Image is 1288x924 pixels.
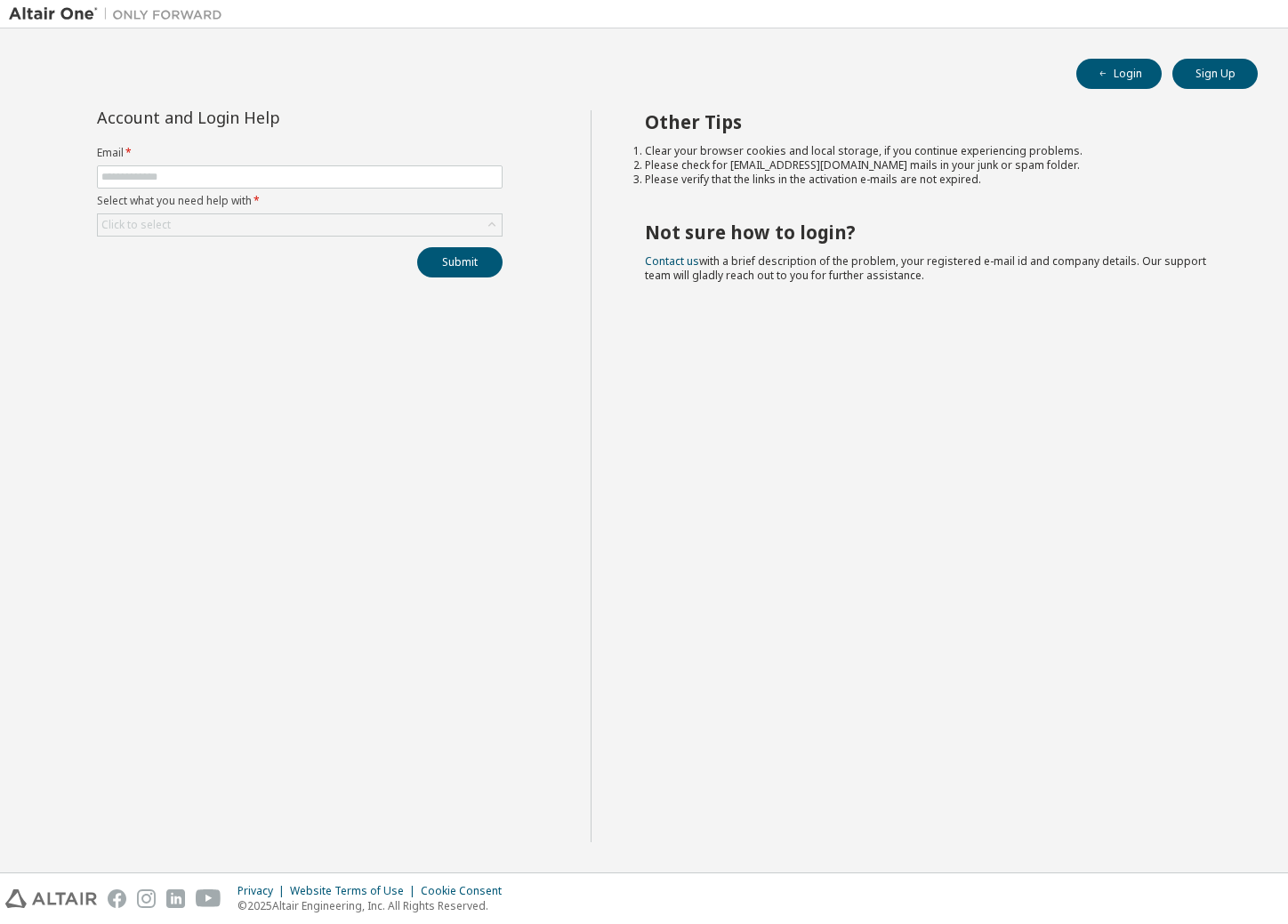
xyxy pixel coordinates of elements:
div: Cookie Consent [421,884,512,898]
div: Click to select [101,218,171,232]
img: instagram.svg [137,889,156,908]
a: Contact us [645,253,699,269]
label: Select what you need help with [97,194,503,208]
button: Sign Up [1172,59,1258,89]
div: Click to select [98,214,502,236]
div: Website Terms of Use [290,884,421,898]
img: linkedin.svg [166,889,185,908]
label: Email [97,146,503,160]
p: © 2025 Altair Engineering, Inc. All Rights Reserved. [237,898,512,913]
h2: Not sure how to login? [645,221,1227,244]
li: Clear your browser cookies and local storage, if you continue experiencing problems. [645,144,1227,158]
img: Altair One [9,5,231,23]
img: altair_logo.svg [5,889,97,908]
h2: Other Tips [645,110,1227,133]
img: youtube.svg [196,889,221,908]
li: Please check for [EMAIL_ADDRESS][DOMAIN_NAME] mails in your junk or spam folder. [645,158,1227,173]
div: Privacy [237,884,290,898]
span: with a brief description of the problem, your registered e-mail id and company details. Our suppo... [645,253,1206,283]
img: facebook.svg [108,889,126,908]
div: Account and Login Help [97,110,422,125]
li: Please verify that the links in the activation e-mails are not expired. [645,173,1227,187]
button: Login [1076,59,1162,89]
